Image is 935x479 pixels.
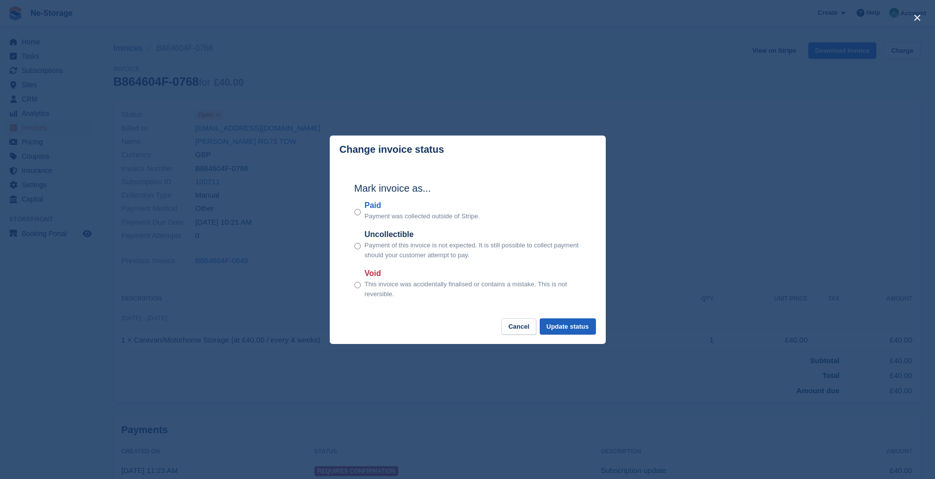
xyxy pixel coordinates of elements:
label: Paid [365,200,480,211]
button: Cancel [501,318,536,335]
p: Change invoice status [340,144,444,155]
label: Uncollectible [365,229,581,240]
p: This invoice was accidentally finalised or contains a mistake. This is not reversible. [365,279,581,299]
p: Payment of this invoice is not expected. It is still possible to collect payment should your cust... [365,240,581,260]
h2: Mark invoice as... [354,181,581,196]
button: Update status [540,318,596,335]
p: Payment was collected outside of Stripe. [365,211,480,221]
button: close [909,10,925,26]
label: Void [365,268,581,279]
